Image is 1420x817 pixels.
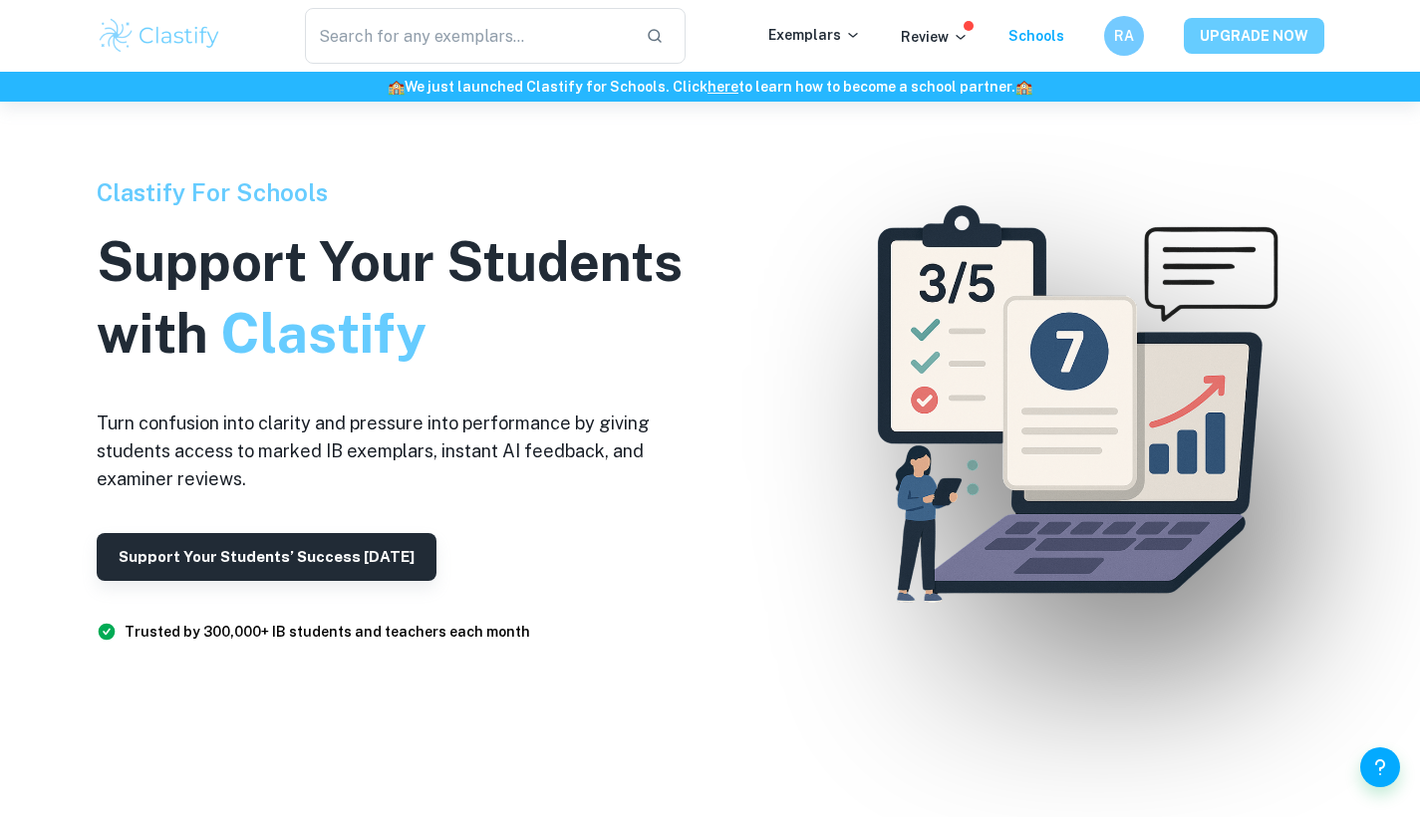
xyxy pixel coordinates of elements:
h6: We just launched Clastify for Schools. Click to learn how to become a school partner. [4,76,1416,98]
button: UPGRADE NOW [1184,18,1324,54]
button: Help and Feedback [1360,747,1400,787]
p: Exemplars [768,24,861,46]
h1: Support Your Students with [97,226,714,370]
span: 🏫 [1015,79,1032,95]
h6: RA [1112,25,1135,47]
h6: Trusted by 300,000+ IB students and teachers each month [125,621,530,643]
img: Clastify For Schools Hero [832,171,1306,646]
span: Clastify [220,302,426,365]
a: Schools [1008,28,1064,44]
a: here [708,79,738,95]
input: Search for any exemplars... [305,8,631,64]
h6: Clastify For Schools [97,174,714,210]
span: 🏫 [388,79,405,95]
button: Support Your Students’ Success [DATE] [97,533,436,581]
h6: Turn confusion into clarity and pressure into performance by giving students access to marked IB ... [97,409,714,493]
button: RA [1104,16,1144,56]
p: Review [901,26,969,48]
img: Clastify logo [97,16,223,56]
